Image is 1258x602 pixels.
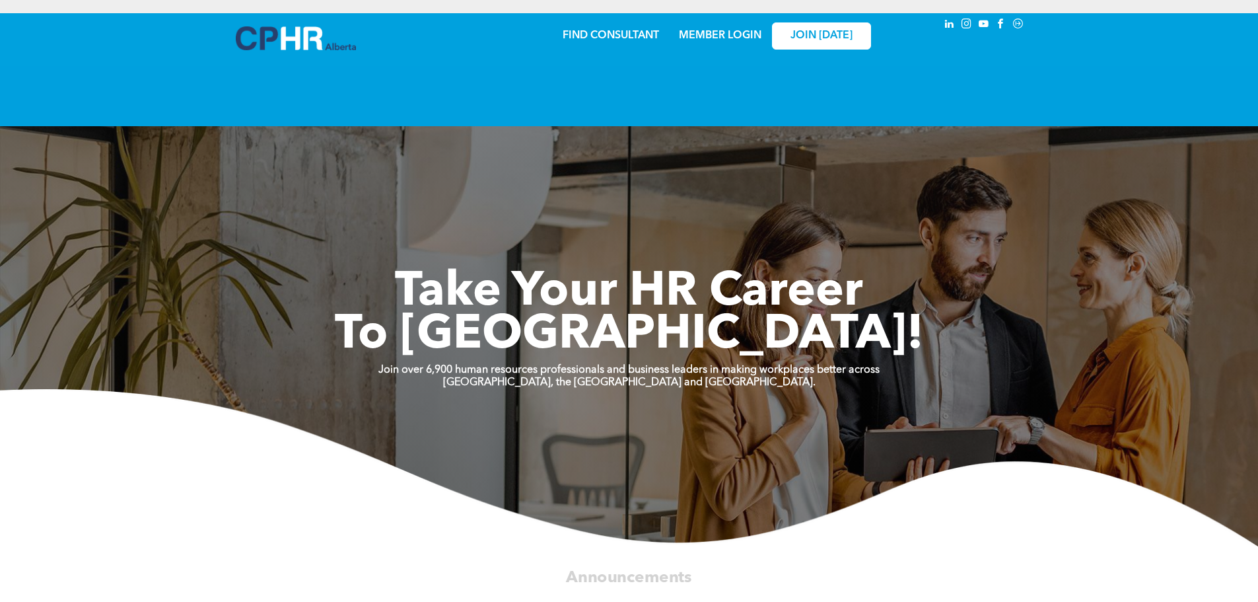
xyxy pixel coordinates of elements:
a: youtube [977,17,991,34]
span: Take Your HR Career [395,269,863,317]
a: Social network [1011,17,1026,34]
a: FIND CONSULTANT [563,30,659,41]
span: To [GEOGRAPHIC_DATA]! [335,312,924,359]
img: A blue and white logo for cp alberta [236,26,356,50]
a: instagram [960,17,974,34]
a: JOIN [DATE] [772,22,871,50]
strong: Join over 6,900 human resources professionals and business leaders in making workplaces better ac... [378,365,880,375]
a: MEMBER LOGIN [679,30,761,41]
strong: [GEOGRAPHIC_DATA], the [GEOGRAPHIC_DATA] and [GEOGRAPHIC_DATA]. [443,377,816,388]
a: facebook [994,17,1008,34]
a: linkedin [942,17,957,34]
span: Announcements [566,570,691,585]
span: JOIN [DATE] [790,30,853,42]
